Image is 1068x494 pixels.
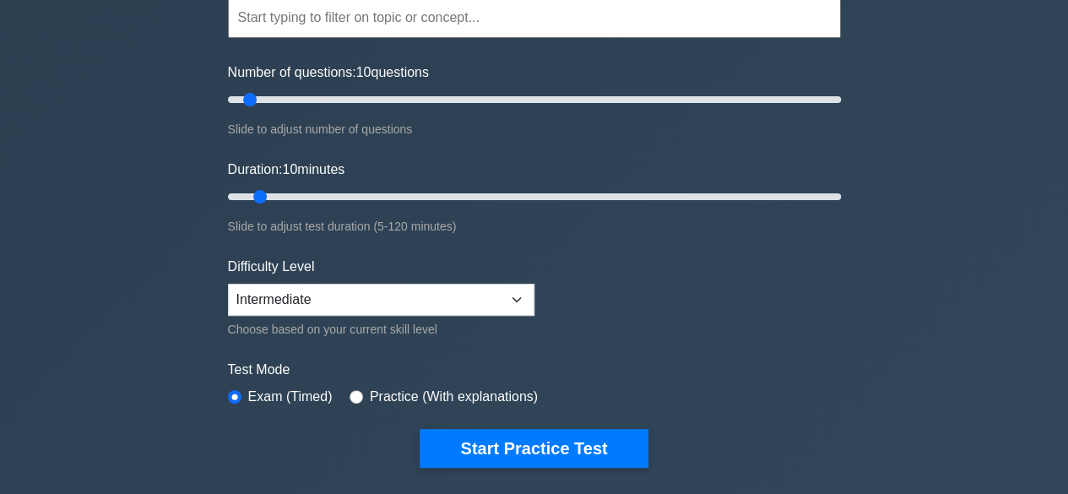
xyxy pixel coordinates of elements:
[228,119,841,139] div: Slide to adjust number of questions
[228,257,315,277] label: Difficulty Level
[228,160,345,180] label: Duration: minutes
[356,65,371,79] span: 10
[228,216,841,236] div: Slide to adjust test duration (5-120 minutes)
[228,360,841,380] label: Test Mode
[282,162,297,176] span: 10
[248,387,333,407] label: Exam (Timed)
[228,319,534,339] div: Choose based on your current skill level
[228,62,429,83] label: Number of questions: questions
[370,387,538,407] label: Practice (With explanations)
[420,429,648,468] button: Start Practice Test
